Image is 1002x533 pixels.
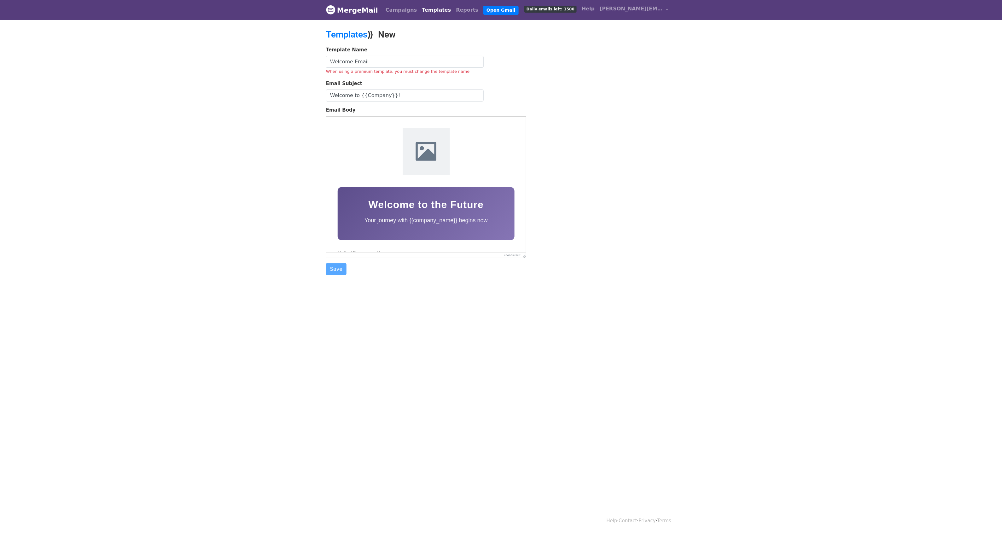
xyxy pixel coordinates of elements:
[579,3,597,15] a: Help
[326,46,367,54] label: Template Name
[600,5,663,13] span: [PERSON_NAME][EMAIL_ADDRESS]
[326,3,378,17] a: MergeMail
[504,254,521,256] a: Powered by Tiny
[657,518,671,524] a: Terms
[597,3,671,17] a: [PERSON_NAME][EMAIL_ADDRESS]
[970,503,1002,533] iframe: Chat Widget
[419,4,453,16] a: Templates
[326,117,526,252] iframe: Rich Text Area. Press ALT-0 for help.
[619,518,637,524] a: Contact
[607,518,617,524] a: Help
[326,80,362,87] label: Email Subject
[326,29,367,40] a: Templates
[326,5,335,14] img: MergeMail logo
[326,107,356,114] label: Email Body
[326,69,470,74] small: When using a premium template, you must change the template name
[483,6,518,15] a: Open Gmail
[11,133,188,141] p: Hello {{first_name}},
[524,6,577,13] span: Daily emails left: 1500
[326,263,347,275] input: Save
[521,252,526,258] div: Resize
[454,4,481,16] a: Reports
[639,518,656,524] a: Privacy
[522,3,579,15] a: Daily emails left: 1500
[383,4,419,16] a: Campaigns
[326,29,556,40] h2: ⟫ New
